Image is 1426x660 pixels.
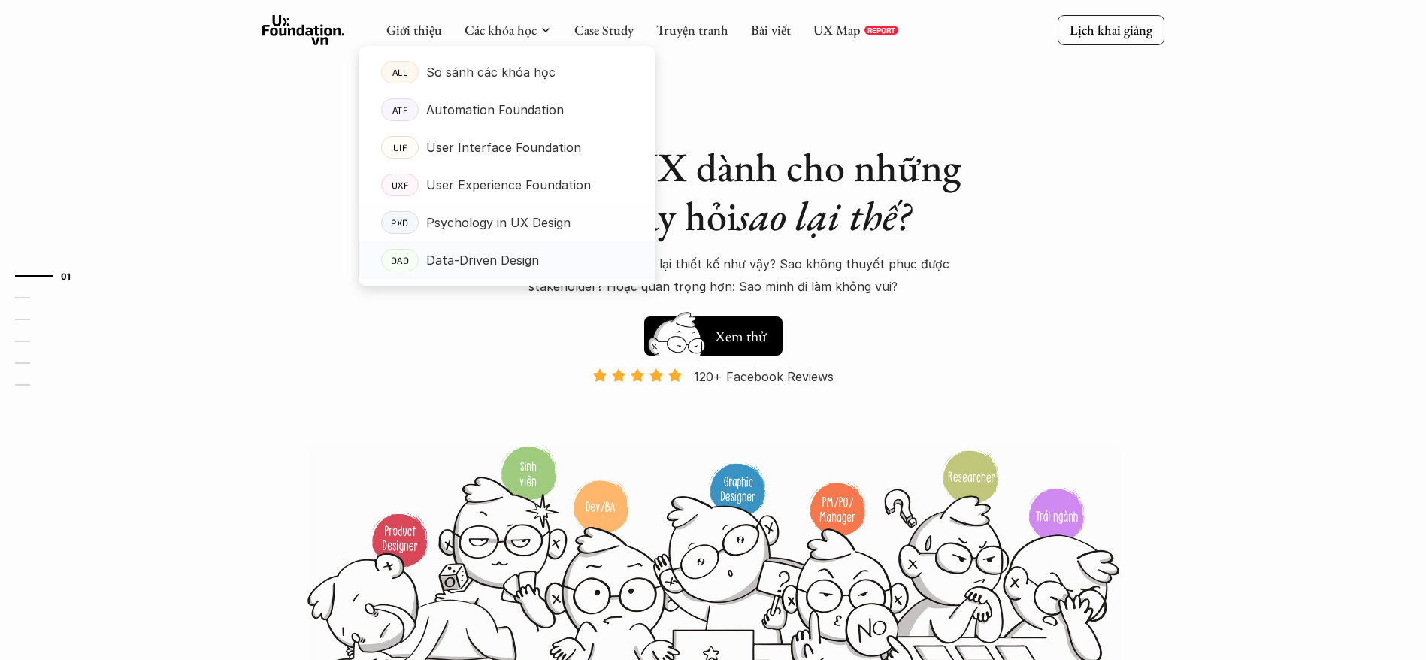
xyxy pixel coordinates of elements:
p: Data-Driven Design [426,249,539,271]
a: DADData-Driven Design [359,241,655,279]
p: DAD [390,255,409,265]
p: User Interface Foundation [426,136,581,159]
p: Sao lại làm tính năng này? Sao lại thiết kế như vậy? Sao không thuyết phục được stakeholder? Hoặc... [458,253,969,298]
a: ALLSo sánh các khóa học [359,53,655,91]
a: Truyện tranh [656,21,728,38]
a: UX Map [813,21,861,38]
p: ATF [392,104,407,115]
a: REPORT [864,26,898,35]
h1: Khóa học UX dành cho những người hay hỏi [450,143,976,241]
a: Lịch khai giảng [1058,15,1164,44]
p: Automation Foundation [426,98,564,121]
p: User Experience Foundation [426,174,591,196]
p: Psychology in UX Design [426,211,571,234]
p: UXF [391,180,408,190]
a: PXDPsychology in UX Design [359,204,655,241]
a: UXFUser Experience Foundation [359,166,655,204]
a: Các khóa học [465,21,537,38]
a: Giới thiệu [386,21,442,38]
p: REPORT [867,26,895,35]
strong: 01 [61,270,71,280]
p: PXD [391,217,409,228]
a: 01 [15,267,86,285]
p: ALL [392,67,407,77]
p: 120+ Facebook Reviews [694,365,834,388]
a: Bài viết [751,21,791,38]
a: Xem thử [644,309,783,356]
a: UIFUser Interface Foundation [359,129,655,166]
em: sao lại thế? [737,189,910,242]
h5: Xem thử [715,325,767,347]
p: UIF [392,142,407,153]
a: Case Study [574,21,634,38]
p: Lịch khai giảng [1070,21,1152,38]
a: 120+ Facebook Reviews [580,368,847,444]
a: ATFAutomation Foundation [359,91,655,129]
p: So sánh các khóa học [426,61,556,83]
